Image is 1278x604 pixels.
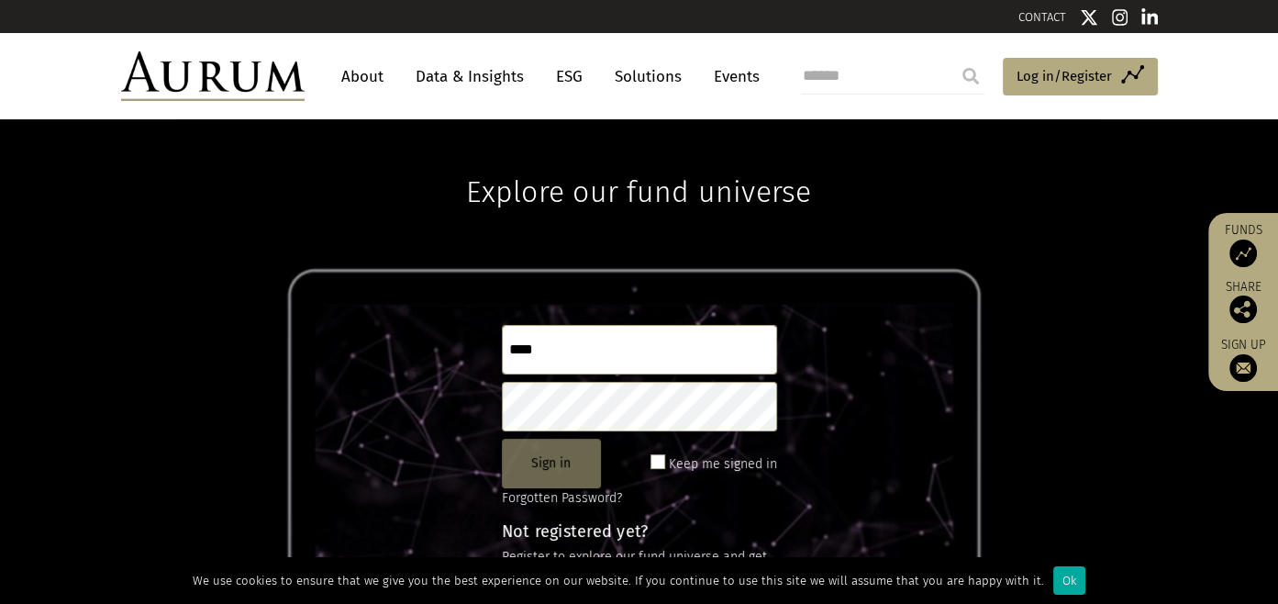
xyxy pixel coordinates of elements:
img: Linkedin icon [1141,8,1158,27]
a: Sign up [1217,337,1269,382]
div: Ok [1053,566,1085,595]
a: CONTACT [1018,10,1066,24]
img: Sign up to our newsletter [1229,354,1257,382]
label: Keep me signed in [669,453,777,475]
a: Forgotten Password? [502,490,622,506]
img: Instagram icon [1112,8,1128,27]
button: Sign in [502,439,601,488]
div: Share [1217,281,1269,323]
h4: Not registered yet? [502,523,777,540]
a: Solutions [606,60,691,94]
img: Twitter icon [1080,8,1098,27]
span: Log in/Register [1017,65,1112,87]
a: Data & Insights [406,60,533,94]
img: Aurum [121,51,305,101]
p: Register to explore our fund universe and get access to: [502,547,777,588]
img: Share this post [1229,296,1257,323]
a: Events [705,60,760,94]
a: ESG [547,60,592,94]
a: Log in/Register [1003,58,1158,96]
a: Funds [1217,222,1269,267]
img: Access Funds [1229,240,1257,267]
a: About [332,60,393,94]
h1: Explore our fund universe [466,119,811,209]
input: Submit [952,58,989,95]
